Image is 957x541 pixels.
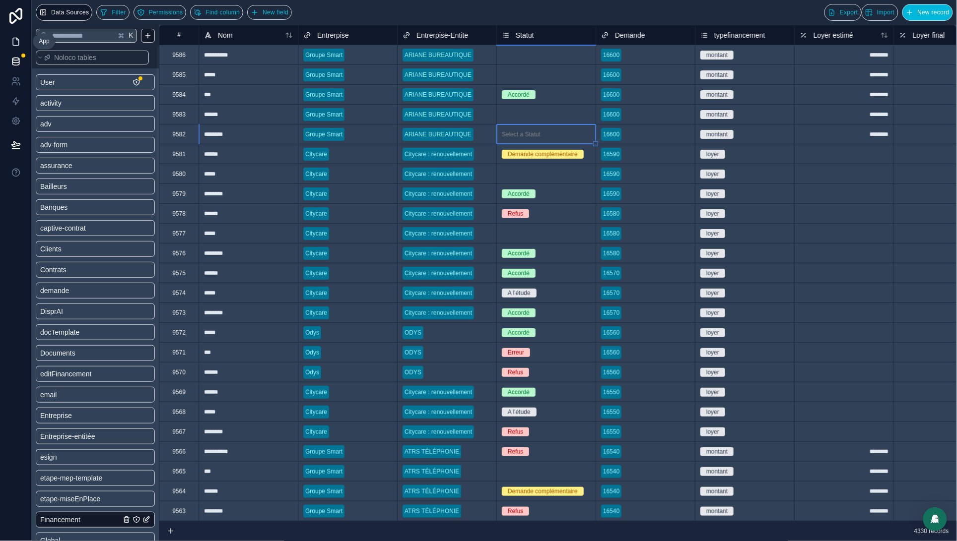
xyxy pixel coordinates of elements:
button: Data Sources [36,4,92,21]
a: esign [40,452,121,462]
div: 16600 [603,51,619,60]
div: loyer [706,408,719,417]
div: # [167,31,191,39]
div: montant [706,507,728,516]
span: Noloco tables [54,53,96,62]
div: 9580 [172,170,186,178]
div: 16600 [603,90,619,99]
div: 9569 [172,388,186,396]
a: assurance [40,161,121,171]
span: Entreprise [40,411,72,421]
button: Export [824,4,861,21]
div: Refus [508,368,523,377]
div: ARIANE BUREAUTIQUE [405,90,472,99]
span: 4330 records [914,527,949,535]
div: Odys [305,328,319,337]
div: loyer [706,209,719,218]
a: adv-form [40,140,121,150]
div: 9582 [172,130,186,138]
a: Permissions [134,5,191,20]
div: Entreprise-entitée [36,428,155,444]
div: 16560 [603,368,619,377]
a: Entreprise-entitée [40,431,121,441]
div: montant [706,467,728,476]
div: 9573 [172,309,186,317]
button: Filter [96,5,129,20]
div: Citycare : renouvellement [405,150,472,159]
div: Refus [508,447,523,456]
span: Bailleurs [40,181,67,191]
div: 9581 [172,150,186,158]
span: captive-contrat [40,223,86,233]
div: 16600 [603,130,619,139]
div: ATRS TÉLÉPHONIE [405,487,459,496]
div: Refus [508,427,523,436]
a: email [40,390,121,400]
div: Accordé [508,328,530,337]
div: Odys [305,368,319,377]
span: Nom [218,30,233,40]
span: editFinancement [40,369,92,379]
div: 9563 [172,507,186,515]
div: 16550 [603,388,619,397]
span: Import [877,9,895,16]
div: Citycare [305,408,327,417]
div: Groupe Smart [305,487,342,496]
span: Financement [40,515,80,525]
a: editFinancement [40,369,121,379]
span: Permissions [149,9,183,16]
span: adv-form [40,140,68,150]
div: loyer [706,170,719,179]
div: 9585 [172,71,186,79]
div: 16590 [603,189,619,198]
div: Citycare : renouvellement [405,427,472,436]
div: Financement [36,512,155,528]
div: 9566 [172,448,186,456]
div: montant [706,70,728,79]
div: 16580 [603,209,619,218]
div: 16560 [603,328,619,337]
div: User [36,74,155,90]
span: Loyer final [913,30,945,40]
div: 16550 [603,408,619,417]
div: Citycare : renouvellement [405,408,472,417]
div: Citycare [305,289,327,298]
div: loyer [706,189,719,198]
div: 9572 [172,329,186,337]
div: 9567 [172,428,186,436]
div: Citycare [305,269,327,278]
button: Find column [190,5,243,20]
div: 16550 [603,427,619,436]
button: Noloco tables [36,51,149,64]
span: Documents [40,348,75,358]
a: Contrats [40,265,121,275]
div: Citycare [305,388,327,397]
span: esign [40,452,57,462]
div: 9586 [172,51,186,59]
span: assurance [40,161,72,171]
div: ODYS [405,368,421,377]
div: loyer [706,368,719,377]
div: 16600 [603,70,619,79]
div: Documents [36,345,155,361]
div: Bailleurs [36,179,155,194]
span: K [128,32,135,39]
a: captive-contrat [40,223,121,233]
div: DisprAI [36,303,155,319]
a: DisprAI [40,306,121,316]
div: Citycare [305,308,327,317]
div: ARIANE BUREAUTIQUE [405,130,472,139]
div: Accordé [508,308,530,317]
div: Accordé [508,249,530,258]
a: New record [898,4,953,21]
div: ARIANE BUREAUTIQUE [405,70,472,79]
div: loyer [706,308,719,317]
div: 16540 [603,487,619,496]
div: Entreprise [36,408,155,423]
div: Groupe Smart [305,447,342,456]
div: 16580 [603,229,619,238]
div: 16570 [603,269,619,278]
button: New record [902,4,953,21]
div: montant [706,51,728,60]
a: demande [40,286,121,296]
